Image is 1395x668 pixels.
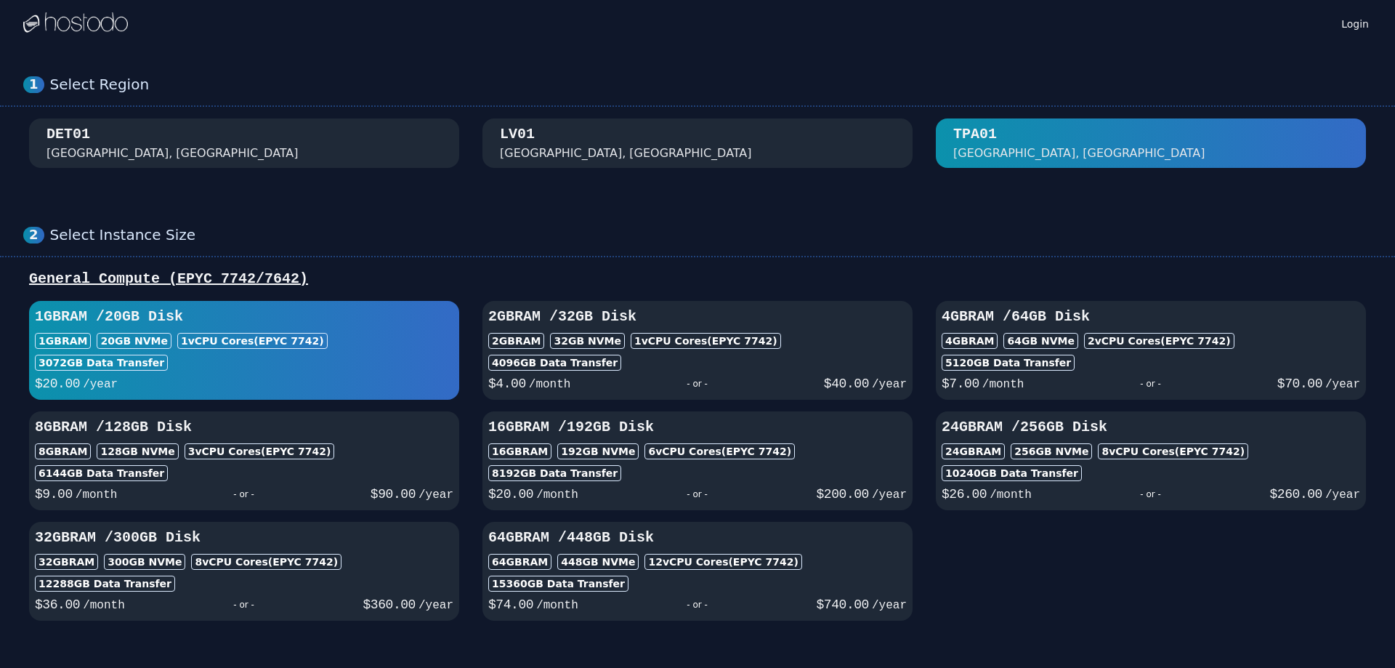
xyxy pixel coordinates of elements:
[418,488,453,502] span: /year
[942,355,1075,371] div: 5120 GB Data Transfer
[1003,333,1078,349] div: 64 GB NVMe
[536,488,578,502] span: /month
[500,124,535,145] div: LV01
[46,145,299,162] div: [GEOGRAPHIC_DATA], [GEOGRAPHIC_DATA]
[185,443,335,459] div: 3 vCPU Cores (EPYC 7742)
[644,554,801,570] div: 12 vCPU Cores (EPYC 7742)
[936,118,1366,168] button: TPA01 [GEOGRAPHIC_DATA], [GEOGRAPHIC_DATA]
[35,443,91,459] div: 8GB RAM
[46,124,90,145] div: DET01
[1325,488,1360,502] span: /year
[488,377,526,391] span: $ 4.00
[817,487,869,502] span: $ 200.00
[578,484,817,504] div: - or -
[35,465,168,481] div: 6144 GB Data Transfer
[35,487,73,502] span: $ 9.00
[953,145,1205,162] div: [GEOGRAPHIC_DATA], [GEOGRAPHIC_DATA]
[488,307,907,327] h3: 2GB RAM / 32 GB Disk
[35,307,453,327] h3: 1GB RAM / 20 GB Disk
[488,576,628,592] div: 15360 GB Data Transfer
[550,333,625,349] div: 32 GB NVMe
[488,333,544,349] div: 2GB RAM
[982,378,1024,391] span: /month
[1277,377,1322,391] span: $ 70.00
[125,595,363,615] div: - or -
[817,597,869,612] span: $ 740.00
[488,417,907,438] h3: 16GB RAM / 192 GB Disk
[23,12,128,34] img: Logo
[35,576,175,592] div: 12288 GB Data Transfer
[536,599,578,612] span: /month
[942,443,1005,459] div: 24GB RAM
[942,465,1082,481] div: 10240 GB Data Transfer
[936,411,1366,510] button: 24GBRAM /256GB Disk24GBRAM256GB NVMe8vCPU Cores(EPYC 7742)10240GB Data Transfer$26.00/month- or -...
[35,554,98,570] div: 32GB RAM
[872,599,907,612] span: /year
[23,227,44,244] div: 2
[1032,484,1270,504] div: - or -
[35,597,80,612] span: $ 36.00
[35,355,168,371] div: 3072 GB Data Transfer
[990,488,1032,502] span: /month
[418,599,453,612] span: /year
[482,118,913,168] button: LV01 [GEOGRAPHIC_DATA], [GEOGRAPHIC_DATA]
[1011,443,1092,459] div: 256 GB NVMe
[191,554,341,570] div: 8 vCPU Cores (EPYC 7742)
[936,301,1366,400] button: 4GBRAM /64GB Disk4GBRAM64GB NVMe2vCPU Cores(EPYC 7742)5120GB Data Transfer$7.00/month- or -$70.00...
[578,595,817,615] div: - or -
[1325,378,1360,391] span: /year
[23,76,44,93] div: 1
[557,443,639,459] div: 192 GB NVMe
[488,487,533,502] span: $ 20.00
[872,378,907,391] span: /year
[488,554,551,570] div: 64GB RAM
[529,378,571,391] span: /month
[35,417,453,438] h3: 8GB RAM / 128 GB Disk
[363,597,416,612] span: $ 360.00
[942,333,998,349] div: 4GB RAM
[500,145,752,162] div: [GEOGRAPHIC_DATA], [GEOGRAPHIC_DATA]
[35,528,453,548] h3: 32GB RAM / 300 GB Disk
[942,487,987,502] span: $ 26.00
[942,417,1360,438] h3: 24GB RAM / 256 GB Disk
[104,554,185,570] div: 300 GB NVMe
[1338,14,1372,31] a: Login
[29,522,459,621] button: 32GBRAM /300GB Disk32GBRAM300GB NVMe8vCPU Cores(EPYC 7742)12288GB Data Transfer$36.00/month- or -...
[97,443,178,459] div: 128 GB NVMe
[76,488,118,502] span: /month
[488,597,533,612] span: $ 74.00
[482,411,913,510] button: 16GBRAM /192GB Disk16GBRAM192GB NVMe6vCPU Cores(EPYC 7742)8192GB Data Transfer$20.00/month- or -$...
[29,411,459,510] button: 8GBRAM /128GB Disk8GBRAM128GB NVMe3vCPU Cores(EPYC 7742)6144GB Data Transfer$9.00/month- or -$90....
[1270,487,1322,502] span: $ 260.00
[1084,333,1234,349] div: 2 vCPU Cores (EPYC 7742)
[23,269,1372,289] div: General Compute (EPYC 7742/7642)
[1024,374,1277,394] div: - or -
[29,118,459,168] button: DET01 [GEOGRAPHIC_DATA], [GEOGRAPHIC_DATA]
[1098,443,1248,459] div: 8 vCPU Cores (EPYC 7742)
[644,443,795,459] div: 6 vCPU Cores (EPYC 7742)
[117,484,370,504] div: - or -
[942,377,979,391] span: $ 7.00
[557,554,639,570] div: 448 GB NVMe
[29,301,459,400] button: 1GBRAM /20GB Disk1GBRAM20GB NVMe1vCPU Cores(EPYC 7742)3072GB Data Transfer$20.00/year
[824,377,869,391] span: $ 40.00
[50,76,1372,94] div: Select Region
[942,307,1360,327] h3: 4GB RAM / 64 GB Disk
[97,333,171,349] div: 20 GB NVMe
[631,333,781,349] div: 1 vCPU Cores (EPYC 7742)
[371,487,416,502] span: $ 90.00
[83,599,125,612] span: /month
[953,124,997,145] div: TPA01
[488,528,907,548] h3: 64GB RAM / 448 GB Disk
[488,465,621,481] div: 8192 GB Data Transfer
[488,355,621,371] div: 4096 GB Data Transfer
[35,377,80,391] span: $ 20.00
[50,226,1372,244] div: Select Instance Size
[570,374,823,394] div: - or -
[35,333,91,349] div: 1GB RAM
[482,301,913,400] button: 2GBRAM /32GB Disk2GBRAM32GB NVMe1vCPU Cores(EPYC 7742)4096GB Data Transfer$4.00/month- or -$40.00...
[83,378,118,391] span: /year
[482,522,913,621] button: 64GBRAM /448GB Disk64GBRAM448GB NVMe12vCPU Cores(EPYC 7742)15360GB Data Transfer$74.00/month- or ...
[177,333,328,349] div: 1 vCPU Cores (EPYC 7742)
[488,443,551,459] div: 16GB RAM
